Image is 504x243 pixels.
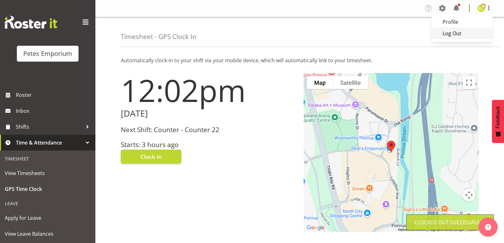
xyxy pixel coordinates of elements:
[432,28,493,39] a: Log Out
[16,138,83,147] span: Time & Attendance
[307,76,333,89] button: Show street map
[16,122,83,132] span: Shifts
[121,57,479,64] p: Automatically clock-in to your shift via your mobile device, which will automatically link to you...
[121,73,296,107] h1: 12:02pm
[5,184,91,194] span: GPS Time Clock
[495,106,501,128] span: Feedback
[16,106,92,116] span: Inbox
[121,33,197,40] h4: Timesheet - GPS Clock In
[121,141,296,148] h3: Starts: 3 hours ago
[492,100,504,143] button: Feedback - Show survey
[477,4,485,12] img: emma-croft7499.jpg
[333,76,368,89] button: Show satellite imagery
[2,181,94,197] a: GPS Time Clock
[2,210,94,226] a: Apply for Leave
[305,224,326,232] img: Google
[463,212,475,224] button: Drag Pegman onto the map to open Street View
[5,229,91,239] span: View Leave Balances
[121,109,296,118] h2: [DATE]
[5,168,91,178] span: View Timesheets
[305,224,326,232] a: Open this area in Google Maps (opens a new window)
[485,224,491,230] img: help-xxl-2.png
[2,197,94,210] div: Leave
[463,189,475,201] button: Map camera controls
[432,16,493,28] a: Profile
[2,165,94,181] a: View Timesheets
[16,90,92,100] span: Roster
[23,49,72,58] div: Petes Emporium
[121,150,181,164] button: Clock In
[121,126,296,133] h3: Next Shift: Counter - Counter 22
[2,226,94,242] a: View Leave Balances
[5,16,57,29] img: Rosterit website logo
[141,152,162,161] span: Clock In
[463,76,475,89] button: Toggle fullscreen view
[398,227,425,232] button: Keyboard shortcuts
[414,219,486,226] div: Clocked out Successfully
[2,152,94,165] div: Timesheet
[5,213,91,223] span: Apply for Leave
